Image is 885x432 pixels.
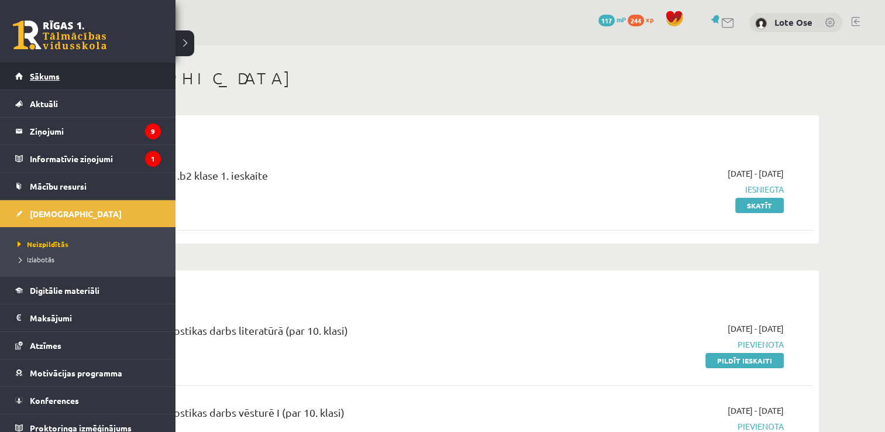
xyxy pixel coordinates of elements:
[15,332,161,359] a: Atzīmes
[628,15,644,26] span: 244
[30,285,99,296] span: Digitālie materiāli
[15,387,161,414] a: Konferences
[728,323,784,335] span: [DATE] - [DATE]
[15,254,164,265] a: Izlabotās
[598,15,626,24] a: 117 mP
[15,90,161,117] a: Aktuāli
[15,145,161,172] a: Informatīvie ziņojumi1
[15,63,161,90] a: Sākums
[30,71,60,81] span: Sākums
[30,181,87,191] span: Mācību resursi
[705,353,784,368] a: Pildīt ieskaiti
[30,98,58,109] span: Aktuāli
[88,404,546,426] div: 11.b2 klases diagnostikas darbs vēsturē I (par 10. klasi)
[15,239,164,249] a: Neizpildītās
[628,15,659,24] a: 244 xp
[598,15,615,26] span: 117
[15,173,161,200] a: Mācību resursi
[30,395,79,406] span: Konferences
[15,118,161,145] a: Ziņojumi9
[30,208,122,219] span: [DEMOGRAPHIC_DATA]
[15,200,161,227] a: [DEMOGRAPHIC_DATA]
[617,15,626,24] span: mP
[30,118,161,145] legend: Ziņojumi
[88,167,546,189] div: Angļu valoda JK 11.b2 klase 1. ieskaite
[563,183,784,196] span: Iesniegta
[70,68,819,88] h1: [DEMOGRAPHIC_DATA]
[15,277,161,304] a: Digitālie materiāli
[30,368,122,378] span: Motivācijas programma
[728,167,784,180] span: [DATE] - [DATE]
[15,304,161,331] a: Maksājumi
[88,323,546,344] div: 11.b2 klases diagnostikas darbs literatūrā (par 10. klasi)
[15,359,161,386] a: Motivācijas programma
[15,255,54,264] span: Izlabotās
[30,145,161,172] legend: Informatīvie ziņojumi
[646,15,653,24] span: xp
[13,20,106,50] a: Rīgas 1. Tālmācības vidusskola
[30,304,161,331] legend: Maksājumi
[145,151,161,167] i: 1
[145,124,161,139] i: 9
[15,239,68,249] span: Neizpildītās
[728,404,784,417] span: [DATE] - [DATE]
[30,340,61,351] span: Atzīmes
[774,16,812,28] a: Lote Ose
[735,198,784,213] a: Skatīt
[755,18,767,29] img: Lote Ose
[563,338,784,351] span: Pievienota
